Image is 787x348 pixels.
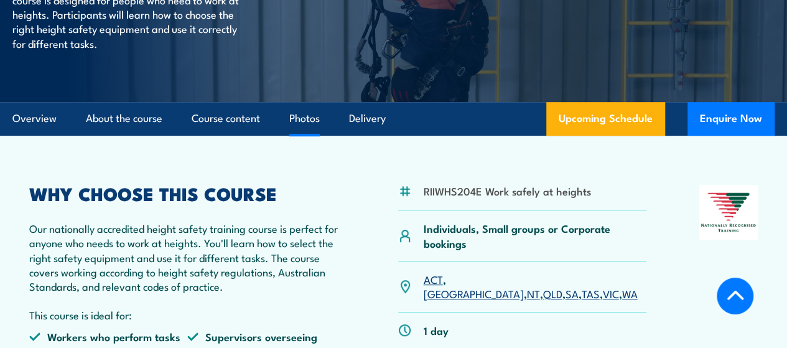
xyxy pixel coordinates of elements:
p: This course is ideal for: [29,308,345,322]
a: Photos [289,102,320,135]
a: SA [566,286,579,301]
p: 1 day [424,323,449,337]
a: TAS [582,286,600,301]
a: ACT [424,271,443,286]
h2: WHY CHOOSE THIS COURSE [29,185,345,201]
a: Delivery [349,102,386,135]
img: Nationally Recognised Training logo. [699,185,758,240]
a: NT [527,286,540,301]
p: , , , , , , , [424,272,647,301]
a: VIC [603,286,619,301]
a: Course content [192,102,260,135]
a: About the course [86,102,162,135]
p: Our nationally accredited height safety training course is perfect for anyone who needs to work a... [29,221,345,294]
button: Enquire Now [687,102,775,136]
p: Individuals, Small groups or Corporate bookings [424,221,647,250]
a: [GEOGRAPHIC_DATA] [424,286,524,301]
a: WA [622,286,638,301]
a: QLD [543,286,562,301]
a: Upcoming Schedule [546,102,665,136]
li: RIIWHS204E Work safely at heights [424,184,591,198]
a: Overview [12,102,57,135]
